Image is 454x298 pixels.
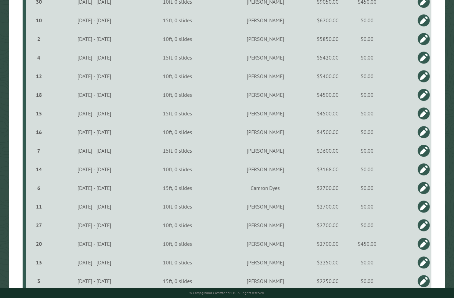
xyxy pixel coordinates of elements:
td: [PERSON_NAME] [216,197,314,216]
td: $0.00 [341,85,393,104]
td: 15ft, 0 slides [139,141,216,160]
td: $4500.00 [314,123,341,141]
td: $0.00 [341,104,393,123]
div: [DATE] - [DATE] [51,73,138,79]
td: [PERSON_NAME] [216,234,314,253]
div: [DATE] - [DATE] [51,240,138,247]
div: [DATE] - [DATE] [51,222,138,228]
div: [DATE] - [DATE] [51,278,138,284]
div: 27 [29,222,49,228]
div: 14 [29,166,49,173]
td: 15ft, 0 slides [139,179,216,197]
div: 3 [29,278,49,284]
td: [PERSON_NAME] [216,48,314,67]
td: $0.00 [341,197,393,216]
td: 15ft, 0 slides [139,272,216,290]
td: $2700.00 [314,234,341,253]
td: [PERSON_NAME] [216,67,314,85]
td: [PERSON_NAME] [216,141,314,160]
td: $6200.00 [314,11,341,30]
div: [DATE] - [DATE] [51,91,138,98]
td: $5400.00 [314,67,341,85]
div: [DATE] - [DATE] [51,54,138,61]
div: 13 [29,259,49,266]
td: 15ft, 0 slides [139,48,216,67]
td: [PERSON_NAME] [216,216,314,234]
td: 10ft, 0 slides [139,67,216,85]
div: 20 [29,240,49,247]
td: $3168.00 [314,160,341,179]
td: 10ft, 0 slides [139,253,216,272]
div: 18 [29,91,49,98]
div: [DATE] - [DATE] [51,185,138,191]
td: $0.00 [341,253,393,272]
td: [PERSON_NAME] [216,85,314,104]
div: [DATE] - [DATE] [51,147,138,154]
td: 10ft, 0 slides [139,123,216,141]
td: [PERSON_NAME] [216,272,314,290]
td: $0.00 [341,11,393,30]
td: $5850.00 [314,30,341,48]
td: $450.00 [341,234,393,253]
td: [PERSON_NAME] [216,253,314,272]
td: $5420.00 [314,48,341,67]
td: $0.00 [341,67,393,85]
div: [DATE] - [DATE] [51,166,138,173]
div: [DATE] - [DATE] [51,110,138,117]
div: 11 [29,203,49,210]
td: 10ft, 0 slides [139,85,216,104]
td: [PERSON_NAME] [216,11,314,30]
td: [PERSON_NAME] [216,104,314,123]
td: $0.00 [341,30,393,48]
td: $0.00 [341,141,393,160]
td: [PERSON_NAME] [216,123,314,141]
td: $0.00 [341,160,393,179]
td: $4500.00 [314,85,341,104]
td: $3600.00 [314,141,341,160]
td: 10ft, 0 slides [139,216,216,234]
td: 15ft, 0 slides [139,11,216,30]
small: © Campground Commander LLC. All rights reserved. [189,291,265,295]
td: 10ft, 0 slides [139,160,216,179]
td: $2250.00 [314,253,341,272]
div: [DATE] - [DATE] [51,259,138,266]
div: 2 [29,36,49,42]
div: 6 [29,185,49,191]
div: 7 [29,147,49,154]
td: $0.00 [341,272,393,290]
td: $0.00 [341,123,393,141]
td: $2700.00 [314,197,341,216]
div: [DATE] - [DATE] [51,17,138,24]
div: [DATE] - [DATE] [51,129,138,135]
td: [PERSON_NAME] [216,160,314,179]
div: 4 [29,54,49,61]
td: $2700.00 [314,179,341,197]
td: $0.00 [341,179,393,197]
div: [DATE] - [DATE] [51,36,138,42]
td: $0.00 [341,48,393,67]
td: Camron Dyes [216,179,314,197]
td: 10ft, 0 slides [139,197,216,216]
td: 10ft, 0 slides [139,234,216,253]
div: 12 [29,73,49,79]
td: 10ft, 0 slides [139,30,216,48]
div: [DATE] - [DATE] [51,203,138,210]
td: $2700.00 [314,216,341,234]
div: 10 [29,17,49,24]
td: $2250.00 [314,272,341,290]
td: $0.00 [341,216,393,234]
td: [PERSON_NAME] [216,30,314,48]
td: $4500.00 [314,104,341,123]
td: 15ft, 0 slides [139,104,216,123]
div: 16 [29,129,49,135]
div: 15 [29,110,49,117]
